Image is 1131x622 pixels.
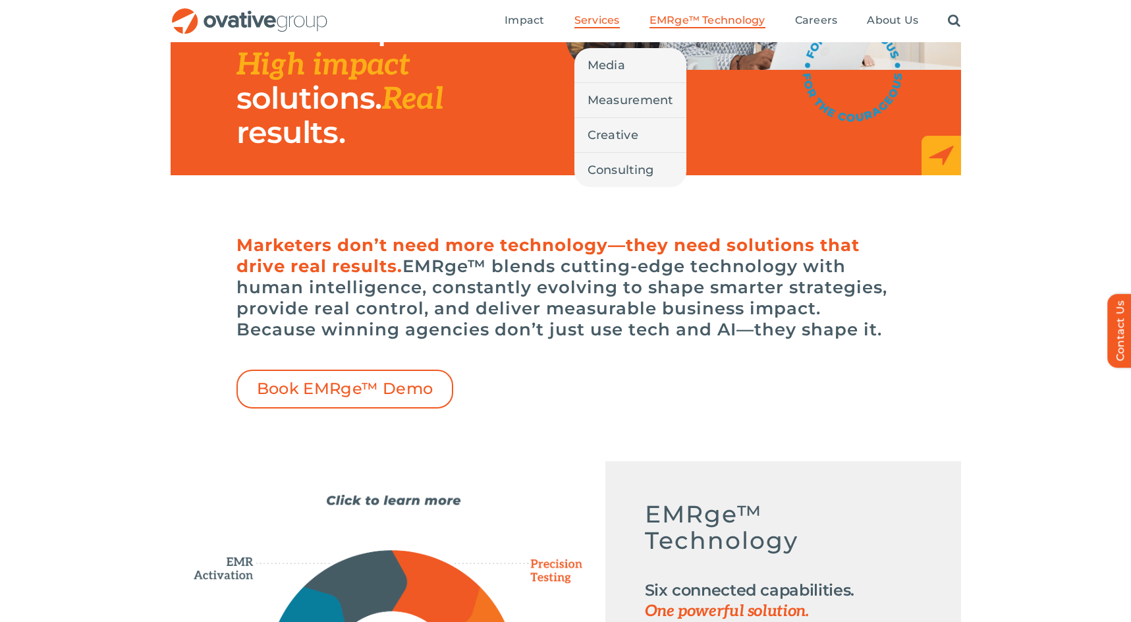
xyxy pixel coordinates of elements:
[574,83,686,117] a: Measurement
[574,48,686,82] a: Media
[948,14,960,28] a: Search
[236,235,860,277] span: Marketers don’t need more technology—they need solutions that drive real results.
[505,14,544,27] span: Impact
[574,118,686,152] a: Creative
[171,7,329,19] a: OG_Full_horizontal_RGB
[236,113,345,151] span: results.
[574,14,620,27] span: Services
[190,536,266,581] path: EMR Activation
[588,56,625,74] span: Media
[588,91,673,109] span: Measurement
[236,47,410,84] span: High impact
[236,370,454,409] a: Book EMRge™ Demo
[922,136,961,175] img: EMRge_HomePage_Elements_Arrow Box
[574,153,686,187] a: Consulting
[236,235,895,340] h6: EMRge™ blends cutting-edge technology with human intelligence, constantly evolving to shape smart...
[795,14,838,27] span: Careers
[867,14,918,28] a: About Us
[588,161,654,179] span: Consulting
[649,14,765,28] a: EMRge™ Technology
[645,601,922,622] span: One powerful solution.
[514,553,586,589] path: Precision Testing
[867,14,918,27] span: About Us
[649,14,765,27] span: EMRge™ Technology
[505,14,544,28] a: Impact
[257,380,433,399] span: Book EMRge™ Demo
[645,501,922,567] h5: EMRge™ Technology
[588,126,638,144] span: Creative
[382,81,443,118] span: Real
[795,14,838,28] a: Careers
[645,580,922,622] h2: Six connected capabilities.
[236,79,382,117] span: solutions.
[574,14,620,28] a: Services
